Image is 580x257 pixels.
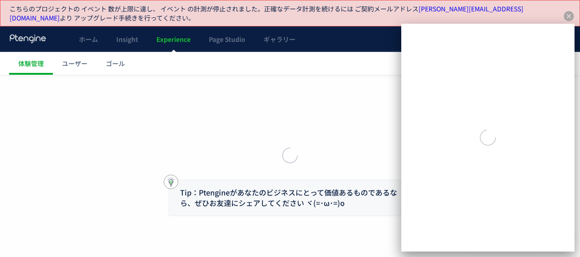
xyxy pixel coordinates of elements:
[156,35,191,44] span: Experience
[10,4,523,22] span: 正確なデータ計測を続けるには ご契約メールアドレス より アップグレード手続きを行ってください。
[10,4,523,22] a: [PERSON_NAME][EMAIL_ADDRESS][DOMAIN_NAME]
[62,59,88,68] span: ユーザー
[10,4,570,22] p: こちらのプロジェクトの イベント 数が上限に達し、 イベント の計測が停止されました。
[79,35,98,44] span: ホーム
[209,35,245,44] span: Page Studio
[106,59,125,68] span: ゴール
[116,35,138,44] span: Insight
[180,187,397,208] span: Tip：Ptengineがあなたのビジネスにとって価値あるものであるなら、ぜひお友達にシェアしてください ヾ(=･ω･=)o
[18,59,44,68] span: 体験管理
[264,35,295,44] span: ギャラリー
